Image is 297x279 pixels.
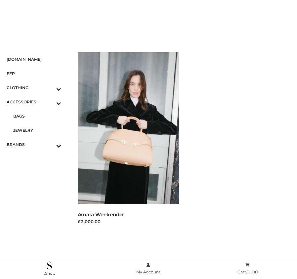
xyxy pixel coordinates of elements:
span: [DOMAIN_NAME] [7,55,61,63]
button: Toggle Submenu [38,81,61,95]
button: Toggle Submenu [38,95,61,109]
a: Cart£0.00 [198,261,297,276]
a: [DOMAIN_NAME] [7,52,61,66]
span: CLOTHING [7,84,61,91]
span: JEWELRY [13,126,61,134]
span: BAGS [13,112,61,120]
a: BRANDSToggle Submenu [7,137,61,152]
a: FFP [7,66,61,81]
span: My Account [136,269,160,274]
a: My Account [99,261,198,276]
span: ACCESSORIES [7,98,61,106]
span: £ [246,269,249,274]
span: BRANDS [7,141,61,148]
a: CLOTHINGToggle Submenu [7,81,61,95]
div: £2,000.00 [78,218,179,225]
span: FFP [7,70,61,77]
span: .Shop [44,271,55,276]
a: BAGS [13,109,61,123]
a: Amara Weekender [78,211,124,218]
button: Toggle Submenu [38,137,61,152]
a: JEWELRY [13,123,61,137]
a: ACCESSORIESToggle Submenu [7,95,61,109]
bdi: 0.00 [246,269,258,274]
span: Cart [237,269,258,274]
img: .Shop [47,262,52,269]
